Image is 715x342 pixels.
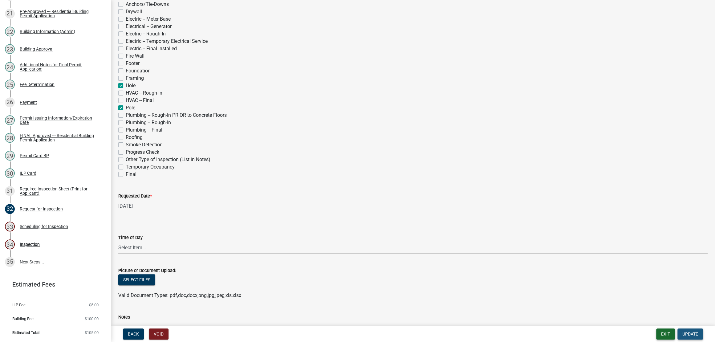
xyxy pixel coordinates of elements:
span: $105.00 [85,331,99,335]
label: Electric -- Temporary Electrical Service [126,38,208,45]
div: Required Inspection Sheet (Print for Applicant) [20,187,101,195]
div: 35 [5,257,15,267]
div: Additional Notes for Final Permit Application: [20,63,101,71]
label: Electric -- Rough-In [126,30,166,38]
div: 23 [5,44,15,54]
label: HVAC -- Final [126,97,154,104]
div: Payment [20,100,37,104]
div: Inspection [20,242,40,246]
div: FINAL Approved --- Residential Building Permit Application [20,133,101,142]
label: Progress Check [126,149,159,156]
label: Notes [118,315,130,320]
div: Permit Issuing Information/Expiration Date [20,116,101,124]
div: Pre-Approved --- Residential Building Permit Application [20,9,101,18]
div: 33 [5,222,15,231]
div: 26 [5,97,15,107]
label: Final [126,171,136,178]
input: mm/dd/yyyy [118,200,175,212]
div: 24 [5,62,15,72]
div: 22 [5,26,15,36]
label: HVAC -- Rough-In [126,89,162,97]
label: Smoke Detection [126,141,163,149]
div: Fee Determination [20,82,55,87]
div: Building Approval [20,47,53,51]
label: Foundation [126,67,151,75]
label: Fire Wall [126,52,144,60]
label: Temporary Occupancy [126,163,175,171]
label: Plumbing -- Rough-In PRIOR to Concrete Floors [126,112,227,119]
span: Valid Document Types: pdf,doc,docx,png,jpg,jpeg,xls,xlsx [118,292,241,298]
label: Picture or Document Upload: [118,269,176,273]
label: Electrical -- Generator [126,23,172,30]
div: 28 [5,133,15,143]
span: $5.00 [89,303,99,307]
button: Void [149,328,169,340]
label: Time of Day [118,236,143,240]
label: Pole [126,104,135,112]
label: Footer [126,60,140,67]
button: Select files [118,274,155,285]
span: Back [128,332,139,336]
div: Scheduling for Inspection [20,224,68,229]
div: 29 [5,151,15,161]
label: Electric -- Meter Base [126,15,171,23]
label: Plumbing -- Final [126,126,162,134]
span: ILP Fee [12,303,26,307]
a: Estimated Fees [5,278,101,291]
label: Electric -- Final Installed [126,45,177,52]
div: 27 [5,115,15,125]
label: Hole [126,82,136,89]
label: Anchors/Tie-Downs [126,1,169,8]
label: Requested Date [118,194,152,198]
div: ILP Card [20,171,36,175]
span: Estimated Total [12,331,39,335]
button: Exit [656,328,675,340]
label: Other Type of Inspection (List in Notes) [126,156,210,163]
button: Update [677,328,703,340]
button: Back [123,328,144,340]
div: 34 [5,239,15,249]
label: Plumbing -- Rough-In [126,119,171,126]
div: Permit Card BP [20,153,49,158]
div: 25 [5,79,15,89]
label: Roofing [126,134,143,141]
div: Request for Inspection [20,207,63,211]
div: Building Information (Admin) [20,29,75,34]
span: Building Fee [12,317,34,321]
span: Update [682,332,698,336]
label: Framing [126,75,144,82]
span: $100.00 [85,317,99,321]
div: 31 [5,186,15,196]
div: 32 [5,204,15,214]
label: Drywall [126,8,142,15]
div: 30 [5,168,15,178]
div: 21 [5,9,15,18]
